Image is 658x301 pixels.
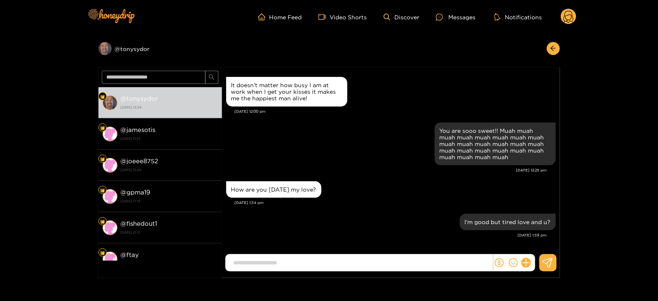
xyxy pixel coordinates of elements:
div: [DATE] 1:34 pm [235,200,556,206]
img: conversation [103,189,117,204]
span: arrow-left [550,45,556,52]
a: Discover [384,14,419,21]
div: Messages [436,12,475,22]
div: Sep. 30, 1:34 pm [226,181,321,198]
strong: [DATE] 15:28 [121,166,218,174]
strong: [DATE] 03:00 [121,260,218,267]
strong: [DATE] 11:53 [121,135,218,142]
div: [DATE] 12:00 pm [235,109,556,114]
button: arrow-left [547,42,560,55]
strong: @ jamesotis [121,126,156,133]
div: [DATE] 12:25 pm [226,167,547,173]
img: conversation [103,95,117,110]
img: Fan Level [100,219,105,224]
img: Fan Level [100,94,105,99]
img: conversation [103,252,117,266]
div: @tonysydor [98,42,222,55]
strong: @ tonysydor [121,95,158,102]
span: home [258,13,269,21]
strong: [DATE] 17:13 [121,197,218,205]
a: Home Feed [258,13,302,21]
div: It doesn't matter how busy I am at work when I get your kisses it makes me the happiest man alive! [231,82,342,102]
div: Sep. 30, 1:39 pm [460,214,556,230]
span: search [208,74,215,81]
div: Sep. 30, 12:00 pm [226,77,347,107]
button: dollar [493,257,506,269]
button: search [205,71,218,84]
strong: [DATE] 21:13 [121,229,218,236]
img: Fan Level [100,188,105,193]
strong: @ gpma19 [121,189,151,196]
strong: @ joeee8752 [121,157,159,164]
span: video-camera [318,13,330,21]
div: I'm good but tired love and u? [465,219,551,225]
button: Notifications [492,13,544,21]
img: conversation [103,220,117,235]
img: Fan Level [100,250,105,255]
span: dollar [495,258,504,267]
a: Video Shorts [318,13,367,21]
div: You are sooo sweet!! Muah muah muah muah muah muah muah muah muah muah muah muah muah muah muah m... [440,127,551,160]
div: Sep. 30, 12:25 pm [435,123,556,165]
strong: @ fishedout1 [121,220,157,227]
img: conversation [103,127,117,141]
span: smile [509,258,518,267]
div: How are you [DATE] my love? [231,186,316,193]
img: conversation [103,158,117,173]
strong: @ ftay [121,251,139,258]
img: Fan Level [100,125,105,130]
div: [DATE] 1:39 pm [226,232,547,238]
img: Fan Level [100,157,105,162]
strong: [DATE] 13:39 [121,104,218,111]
